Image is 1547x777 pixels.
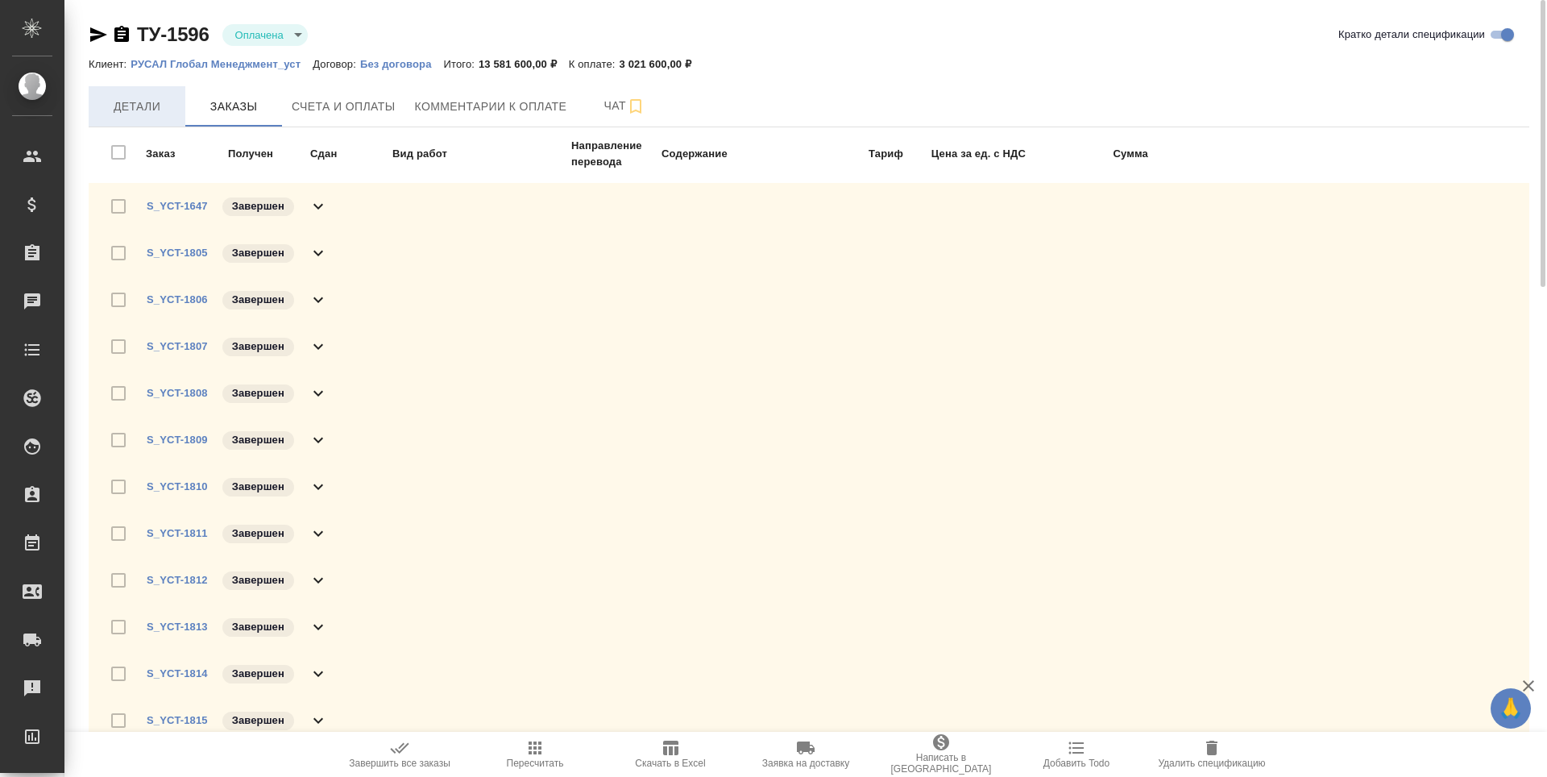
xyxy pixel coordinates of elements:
[98,97,176,117] span: Детали
[313,58,360,70] p: Договор:
[906,137,1026,171] td: Цена за ед. с НДС
[145,137,226,171] td: Заказ
[137,23,209,45] a: ТУ-1596
[147,293,208,305] a: S_YCT-1806
[131,56,313,70] a: РУСАЛ Глобал Менеджмент_уст
[89,323,1529,370] div: S_YCT-1807Завершен
[661,137,790,171] td: Содержание
[507,758,564,769] span: Пересчитать
[1043,758,1109,769] span: Добавить Todo
[1497,692,1524,725] span: 🙏
[292,97,396,117] span: Счета и оплаты
[147,667,208,679] a: S_YCT-1814
[89,276,1529,323] div: S_YCT-1806Завершен
[883,752,999,775] span: Написать в [GEOGRAPHIC_DATA]
[227,137,308,171] td: Получен
[147,200,208,212] a: S_YCT-1647
[360,58,444,70] p: Без договора
[131,58,313,70] p: РУСАЛ Глобал Менеджмент_уст
[89,417,1529,463] div: S_YCT-1809Завершен
[626,97,645,116] svg: Подписаться
[232,245,284,261] p: Завершен
[1028,137,1149,171] td: Сумма
[232,385,284,401] p: Завершен
[415,97,567,117] span: Комментарии к оплате
[1338,27,1485,43] span: Кратко детали спецификации
[89,463,1529,510] div: S_YCT-1810Завершен
[309,137,390,171] td: Сдан
[1158,758,1265,769] span: Удалить спецификацию
[479,58,569,70] p: 13 581 600,00 ₽
[147,621,208,633] a: S_YCT-1813
[232,619,284,635] p: Завершен
[147,714,208,726] a: S_YCT-1815
[1491,688,1531,729] button: 🙏
[112,25,131,44] button: Скопировать ссылку
[232,292,284,308] p: Завершен
[89,25,108,44] button: Скопировать ссылку для ЯМессенджера
[360,56,444,70] a: Без договора
[89,58,131,70] p: Клиент:
[349,758,450,769] span: Завершить все заказы
[586,96,663,116] span: Чат
[232,432,284,448] p: Завершен
[620,58,703,70] p: 3 021 600,00 ₽
[89,557,1529,604] div: S_YCT-1812Завершен
[569,58,620,70] p: К оплате:
[89,370,1529,417] div: S_YCT-1808Завершен
[1009,732,1144,777] button: Добавить Todo
[762,758,849,769] span: Заявка на доставку
[738,732,873,777] button: Заявка на доставку
[89,183,1529,230] div: S_YCT-1647Завершен
[195,97,272,117] span: Заказы
[232,572,284,588] p: Завершен
[147,480,208,492] a: S_YCT-1810
[89,510,1529,557] div: S_YCT-1811Завершен
[89,697,1529,744] div: S_YCT-1815Завершен
[147,527,208,539] a: S_YCT-1811
[570,137,659,171] td: Направление перевода
[332,732,467,777] button: Завершить все заказы
[89,650,1529,697] div: S_YCT-1814Завершен
[635,758,705,769] span: Скачать в Excel
[791,137,904,171] td: Тариф
[232,666,284,682] p: Завершен
[232,713,284,729] p: Завершен
[147,434,208,446] a: S_YCT-1809
[89,604,1529,650] div: S_YCT-1813Завершен
[232,526,284,542] p: Завершен
[873,732,1009,777] button: Написать в [GEOGRAPHIC_DATA]
[147,574,208,586] a: S_YCT-1812
[1144,732,1279,777] button: Удалить спецификацию
[232,198,284,214] p: Завершен
[147,340,208,352] a: S_YCT-1807
[232,339,284,355] p: Завершен
[147,247,208,259] a: S_YCT-1805
[232,479,284,495] p: Завершен
[222,24,308,46] div: Оплачена
[230,28,288,42] button: Оплачена
[147,387,208,399] a: S_YCT-1808
[89,230,1529,276] div: S_YCT-1805Завершен
[467,732,603,777] button: Пересчитать
[392,137,569,171] td: Вид работ
[444,58,479,70] p: Итого:
[603,732,738,777] button: Скачать в Excel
